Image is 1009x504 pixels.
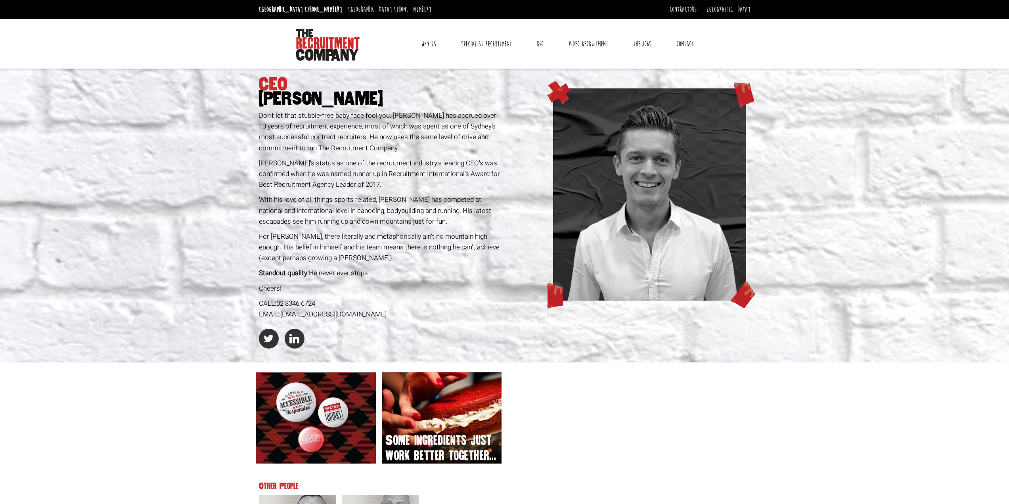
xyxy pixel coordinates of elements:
span: For [PERSON_NAME], there literally and metaphorically ain’t no mountain high enough. His belief i... [259,232,500,263]
li: [GEOGRAPHIC_DATA]: [346,3,433,16]
span: [PERSON_NAME] [259,92,502,106]
div: CALL: [259,298,502,309]
a: The Jobs [627,34,657,54]
a: 02 8346 6724 [276,299,315,309]
li: [GEOGRAPHIC_DATA]: [257,3,344,16]
img: The Recruitment Company [296,29,360,61]
span: Don’t let that stubble-free baby face fool you. [PERSON_NAME] has accrued over 13 years of recrui... [259,111,496,153]
h1: CEO [259,77,502,106]
a: Contractors [670,5,697,14]
span: [PERSON_NAME]'s status as one of the recruitment industry's leading CEO's was confirmed when he w... [259,158,500,190]
div: EMAIL: [259,309,502,320]
a: Contact [670,34,700,54]
span: He never ever stops. [309,268,370,278]
a: Video Recruitment [563,34,614,54]
a: [PHONE_NUMBER] [305,5,342,14]
img: profile-geoff.png [553,88,747,301]
a: Why Us [415,34,442,54]
a: [PHONE_NUMBER] [394,5,431,14]
a: [GEOGRAPHIC_DATA] [706,5,751,14]
span: Standout quality: [259,268,309,278]
a: [EMAIL_ADDRESS][DOMAIN_NAME] [280,309,387,319]
p: Cheers! [259,283,502,294]
a: Specialist Recruitment [455,34,518,54]
h4: Other People [259,482,751,491]
a: RPO [531,34,549,54]
span: With his love of all things sports related, [PERSON_NAME] has competed at national and internatio... [259,195,491,226]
